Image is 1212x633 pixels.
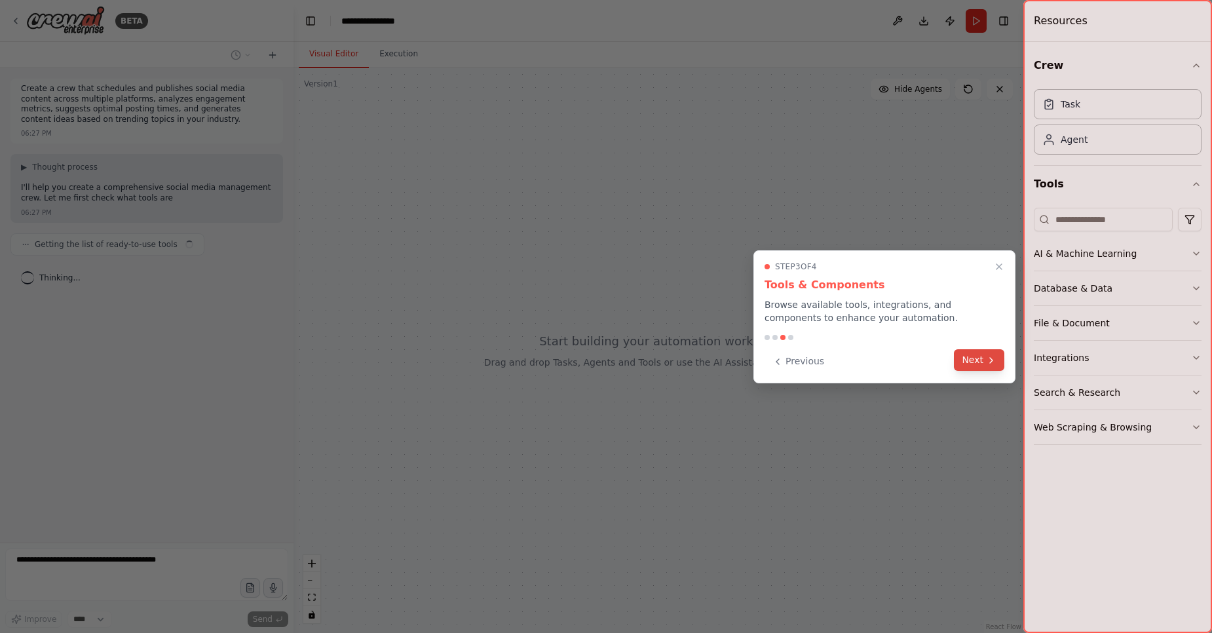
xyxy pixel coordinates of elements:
button: Next [954,349,1004,371]
button: Hide left sidebar [301,12,320,30]
button: Close walkthrough [991,259,1007,275]
span: Step 3 of 4 [775,261,817,272]
p: Browse available tools, integrations, and components to enhance your automation. [765,298,1004,324]
button: Previous [765,351,832,372]
h3: Tools & Components [765,277,1004,293]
